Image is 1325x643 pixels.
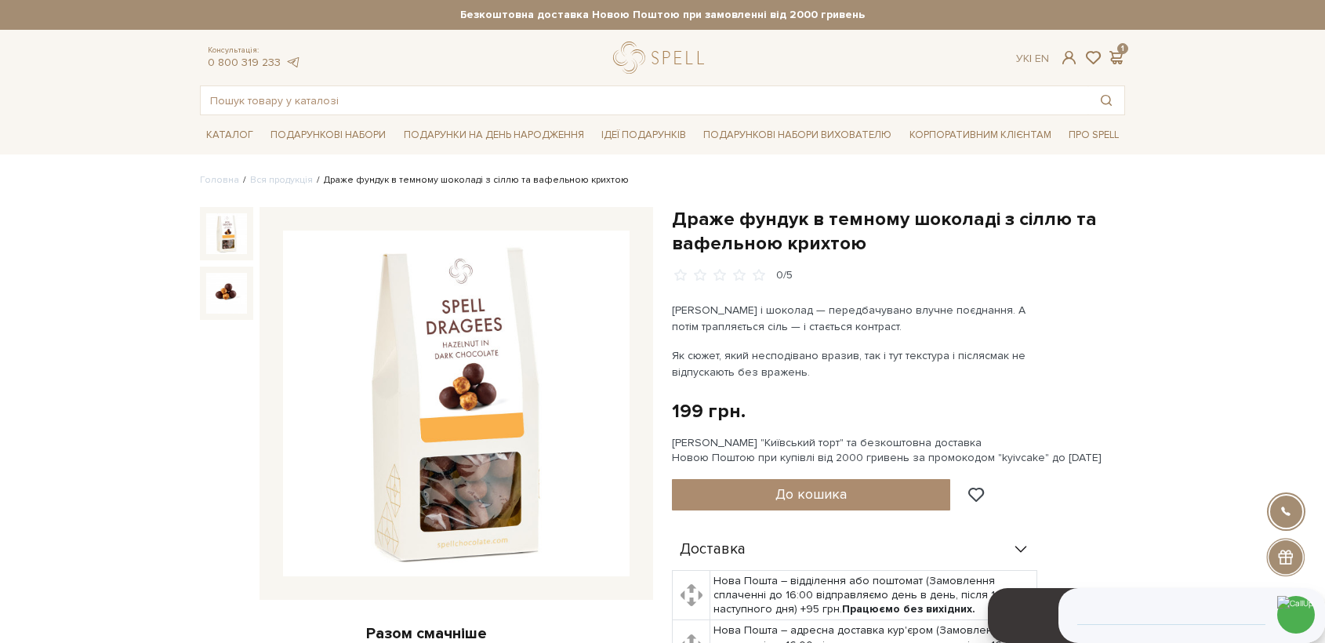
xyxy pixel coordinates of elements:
[200,123,260,147] a: Каталог
[208,56,281,69] a: 0 800 319 233
[775,485,847,503] span: До кошика
[1029,52,1032,65] span: |
[903,122,1058,148] a: Корпоративним клієнтам
[397,123,590,147] a: Подарунки на День народження
[250,174,313,186] a: Вся продукція
[672,436,1125,464] div: [PERSON_NAME] "Київський торт" та безкоштовна доставка Новою Поштою при купівлі від 2000 гривень ...
[201,86,1088,114] input: Пошук товару у каталозі
[285,56,300,69] a: telegram
[710,570,1037,620] td: Нова Пошта – відділення або поштомат (Замовлення сплаченні до 16:00 відправляємо день в день, піс...
[776,268,793,283] div: 0/5
[1062,123,1125,147] a: Про Spell
[1016,52,1049,66] div: Ук
[208,45,300,56] span: Консультація:
[613,42,711,74] a: logo
[206,213,247,254] img: Драже фундук в темному шоколаді з сіллю та вафельною крихтою
[206,273,247,314] img: Драже фундук в темному шоколаді з сіллю та вафельною крихтою
[842,602,975,616] b: Працюємо без вихідних.
[672,302,1040,335] p: [PERSON_NAME] і шоколад — передбачувано влучне поєднання. А потім трапляється сіль — і стається к...
[283,231,630,577] img: Драже фундук в темному шоколаді з сіллю та вафельною крихтою
[200,8,1125,22] strong: Безкоштовна доставка Новою Поштою при замовленні від 2000 гривень
[672,347,1040,380] p: Як сюжет, який несподівано вразив, так і тут текстура і післясмак не відпускають без вражень.
[680,543,746,557] span: Доставка
[595,123,692,147] a: Ідеї подарунків
[697,122,898,148] a: Подарункові набори вихователю
[672,399,746,423] div: 199 грн.
[1088,86,1124,114] button: Пошук товару у каталозі
[264,123,392,147] a: Подарункові набори
[313,173,629,187] li: Драже фундук в темному шоколаді з сіллю та вафельною крихтою
[200,174,239,186] a: Головна
[1035,52,1049,65] a: En
[672,207,1125,256] h1: Драже фундук в темному шоколаді з сіллю та вафельною крихтою
[672,479,950,510] button: До кошика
